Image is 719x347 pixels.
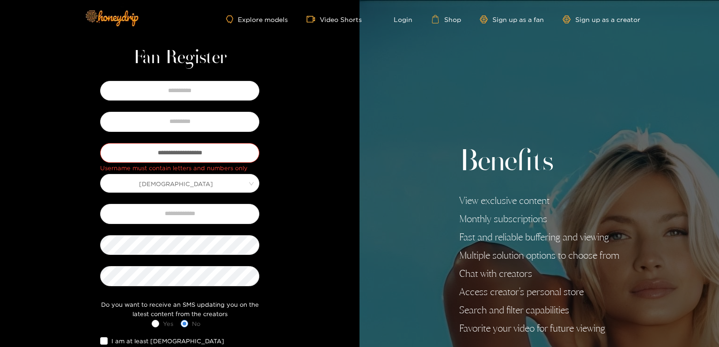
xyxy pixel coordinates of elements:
li: Access creator's personal store [459,286,619,297]
div: Do you want to receive an SMS updating you on the latest content from the creators [98,300,262,319]
a: Login [381,15,412,23]
a: Sign up as a fan [480,15,544,23]
span: Yes [159,319,177,328]
span: No [188,319,204,328]
li: Chat with creators [459,268,619,279]
div: Username must contain letters and numbers only [100,163,259,173]
li: Favorite your video for future viewing [459,323,619,334]
li: Search and filter capabilities [459,304,619,316]
span: Male [101,177,259,190]
li: View exclusive content [459,195,619,206]
a: Explore models [226,15,288,23]
span: video-camera [307,15,320,23]
a: Shop [431,15,461,23]
a: Video Shorts [307,15,362,23]
h1: Fan Register [133,47,227,69]
li: Fast and reliable buffering and viewing [459,231,619,243]
li: Multiple solution options to choose from [459,250,619,261]
li: Monthly subscriptions [459,213,619,224]
a: Sign up as a creator [563,15,640,23]
h2: Benefits [459,145,619,180]
span: I am at least [DEMOGRAPHIC_DATA] [108,336,228,346]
